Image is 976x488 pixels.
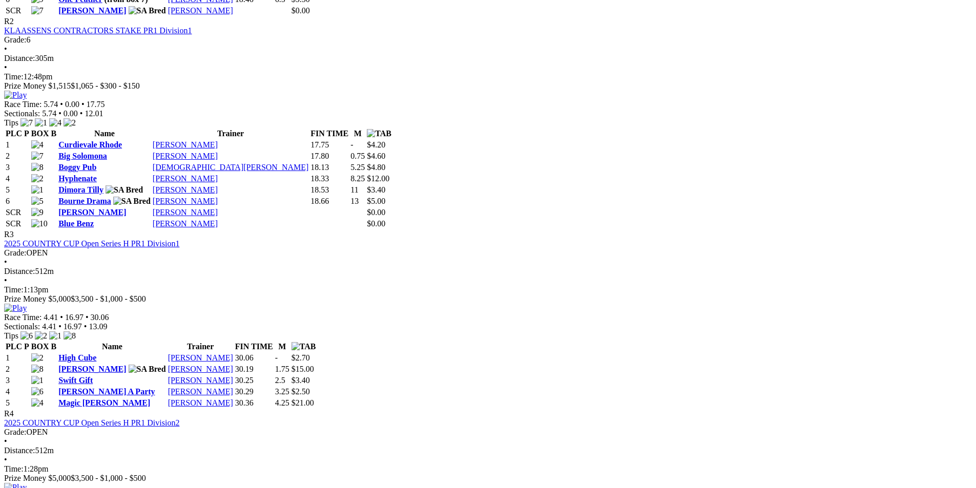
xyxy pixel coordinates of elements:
div: 12:48pm [4,72,972,81]
span: R3 [4,230,14,239]
a: [PERSON_NAME] [58,365,126,373]
th: Name [58,342,167,352]
span: $12.00 [367,174,389,183]
text: 5.25 [350,163,365,172]
span: Grade: [4,35,27,44]
td: 1 [5,140,30,150]
text: 3.25 [275,387,289,396]
td: 3 [5,162,30,173]
span: Tips [4,331,18,340]
td: 30.36 [235,398,274,408]
span: Distance: [4,54,35,62]
span: Grade: [4,248,27,257]
span: • [4,63,7,72]
span: $0.00 [367,219,385,228]
span: $4.60 [367,152,385,160]
span: $15.00 [292,365,314,373]
span: • [4,258,7,266]
text: 0.75 [350,152,365,160]
text: - [275,353,278,362]
text: - [350,140,353,149]
div: Prize Money $5,000 [4,474,972,483]
a: [PERSON_NAME] [168,398,233,407]
td: 30.06 [235,353,274,363]
span: $3.40 [292,376,310,385]
span: $3.40 [367,185,385,194]
span: 30.06 [91,313,109,322]
img: TAB [367,129,391,138]
a: [PERSON_NAME] [153,152,218,160]
img: 1 [31,185,44,195]
img: 6 [20,331,33,341]
td: 1 [5,353,30,363]
span: • [4,437,7,445]
span: 4.41 [42,322,56,331]
span: Tips [4,118,18,127]
a: Blue Benz [58,219,94,228]
td: SCR [5,6,30,16]
img: 10 [31,219,48,228]
a: [PERSON_NAME] [168,6,233,15]
span: R2 [4,17,14,26]
a: [PERSON_NAME] [153,197,218,205]
span: $3,500 - $1,000 - $500 [71,474,146,482]
img: 2 [31,353,44,363]
span: $4.20 [367,140,385,149]
span: • [84,322,87,331]
a: High Cube [58,353,96,362]
td: 30.19 [235,364,274,374]
td: 18.66 [310,196,349,206]
img: SA Bred [113,197,151,206]
img: SA Bred [106,185,143,195]
a: KLAASSENS CONTRACTORS STAKE PR1 Division1 [4,26,192,35]
img: 8 [64,331,76,341]
div: OPEN [4,428,972,437]
div: 512m [4,267,972,276]
td: 2 [5,151,30,161]
a: Curdievale Rhode [58,140,122,149]
img: TAB [292,342,316,351]
a: [PERSON_NAME] [153,140,218,149]
a: [PERSON_NAME] [168,376,233,385]
td: 30.25 [235,375,274,386]
img: 1 [31,376,44,385]
td: 30.29 [235,387,274,397]
span: P [24,342,29,351]
div: 512m [4,446,972,455]
span: B [51,342,56,351]
img: 1 [49,331,61,341]
span: • [81,100,85,109]
a: Swift Gift [58,376,93,385]
span: Distance: [4,267,35,275]
a: Magic [PERSON_NAME] [58,398,150,407]
text: 2.5 [275,376,285,385]
div: 1:28pm [4,464,972,474]
td: 2 [5,364,30,374]
span: Sectionals: [4,109,40,118]
td: 18.13 [310,162,349,173]
span: PLC [6,129,22,138]
img: 2 [31,174,44,183]
span: $0.00 [367,208,385,217]
span: 16.97 [64,322,82,331]
a: [PERSON_NAME] [58,208,126,217]
td: SCR [5,207,30,218]
span: • [4,455,7,464]
th: Trainer [168,342,234,352]
th: Trainer [152,129,309,139]
span: 13.09 [89,322,107,331]
a: [PERSON_NAME] [168,387,233,396]
a: Bourne Drama [58,197,111,205]
span: $3,500 - $1,000 - $500 [71,294,146,303]
th: FIN TIME [310,129,349,139]
span: $4.80 [367,163,385,172]
span: $5.00 [367,197,385,205]
text: 1.75 [275,365,289,373]
a: [PERSON_NAME] [153,185,218,194]
img: 8 [31,163,44,172]
a: [DEMOGRAPHIC_DATA][PERSON_NAME] [153,163,309,172]
span: Grade: [4,428,27,436]
span: $2.50 [292,387,310,396]
td: 5 [5,398,30,408]
a: Dimora Tilly [58,185,103,194]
